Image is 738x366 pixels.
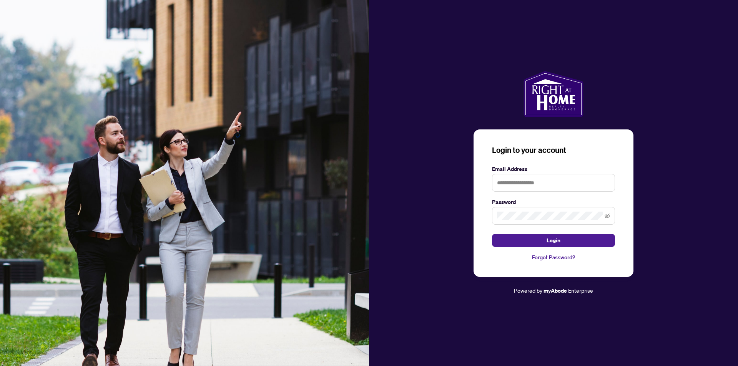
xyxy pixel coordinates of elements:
img: ma-logo [524,71,583,117]
label: Password [492,198,615,206]
a: myAbode [544,287,567,295]
span: Login [547,234,560,247]
span: Enterprise [568,287,593,294]
button: Login [492,234,615,247]
h3: Login to your account [492,145,615,156]
a: Forgot Password? [492,253,615,262]
span: Powered by [514,287,542,294]
label: Email Address [492,165,615,173]
span: eye-invisible [605,213,610,219]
